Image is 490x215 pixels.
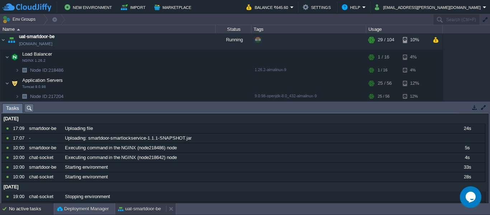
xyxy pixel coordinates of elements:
[449,202,485,211] div: 26s
[17,29,20,31] img: AMDAwAAAACH5BAEAAAAALAAAAAABAAEAAAICRAEAOw==
[449,153,485,162] div: 4s
[27,134,62,143] div: -
[19,40,52,47] a: [DOMAIN_NAME]
[22,78,64,83] a: Application ServersTomcat 9.0.98
[22,85,46,89] span: Tomcat 9.0.98
[29,67,65,73] a: Node ID:218486
[3,3,51,12] img: CloudJiffy
[19,33,55,40] a: uat-smartdoor-be
[154,3,193,11] button: Marketplace
[29,67,65,73] span: 218486
[29,93,65,99] a: Node ID:217204
[252,25,366,33] div: Tags
[27,163,62,172] div: smartdoor-be
[13,192,27,201] div: 19:00
[22,77,64,83] span: Application Servers
[378,76,392,90] div: 25 / 56
[449,163,485,172] div: 33s
[15,91,19,102] img: AMDAwAAAACH5BAEAAAAALAAAAAABAAEAAAICRAEAOw==
[65,193,110,200] span: Stopping environment
[27,153,62,162] div: chat-socket
[13,172,27,182] div: 10:00
[13,143,27,153] div: 10:00
[255,67,286,72] span: 1.26.2-almalinux-9
[27,172,62,182] div: chat-socket
[13,124,27,133] div: 17:09
[216,30,251,50] div: Running
[403,65,426,76] div: 4%
[121,3,148,11] button: Import
[403,50,426,64] div: 4%
[2,114,485,123] div: [DATE]
[65,154,177,161] span: Executing command in the NGINX (node218642) node
[6,30,17,50] img: AMDAwAAAACH5BAEAAAAALAAAAAABAAEAAAICRAEAOw==
[65,145,177,151] span: Executing command in the NGINX (node218486) node
[118,205,161,212] button: uat-smartdoor-be
[255,94,317,98] span: 9.0.98-openjdk-8.0_432-almalinux-9
[5,50,9,64] img: AMDAwAAAACH5BAEAAAAALAAAAAABAAEAAAICRAEAOw==
[65,135,192,141] span: Uploading: smartdoor-smartlockservice-1.1.1-SNAPSHOT.jar
[303,3,333,11] button: Settings
[378,65,387,76] div: 1 / 16
[22,51,53,57] span: Load Balancer
[460,186,483,208] iframe: chat widget
[65,174,108,180] span: Starting environment
[27,143,62,153] div: smartdoor-be
[378,30,394,50] div: 29 / 104
[216,25,251,33] div: Status
[10,50,20,64] img: AMDAwAAAACH5BAEAAAAALAAAAAABAAEAAAICRAEAOw==
[22,51,53,57] a: Load BalancerNGINX 1.26.2
[30,67,48,73] span: Node ID:
[1,25,215,33] div: Name
[65,125,93,132] span: Uploading file
[449,192,485,201] div: 26s
[13,202,27,211] div: 18:00
[2,182,485,192] div: [DATE]
[13,153,27,162] div: 10:00
[246,3,290,11] button: Balance ₹645.60
[13,134,27,143] div: 17:07
[19,65,29,76] img: AMDAwAAAACH5BAEAAAAALAAAAAABAAEAAAICRAEAOw==
[375,3,483,11] button: [EMAIL_ADDRESS][PERSON_NAME][DOMAIN_NAME]
[22,59,46,63] span: NGINX 1.26.2
[449,172,485,182] div: 28s
[9,203,54,215] div: No active tasks
[19,91,29,102] img: AMDAwAAAACH5BAEAAAAALAAAAAABAAEAAAICRAEAOw==
[403,76,426,90] div: 12%
[378,91,390,102] div: 25 / 56
[27,124,62,133] div: smartdoor-be
[342,3,362,11] button: Help
[403,91,426,102] div: 12%
[6,104,19,113] span: Tasks
[27,192,62,201] div: chat-socket
[367,25,442,33] div: Usage
[0,30,6,50] img: AMDAwAAAACH5BAEAAAAALAAAAAABAAEAAAICRAEAOw==
[65,3,114,11] button: New Environment
[29,93,65,99] span: 217204
[57,205,109,212] button: Deployment Manager
[65,164,108,170] span: Starting environment
[3,14,38,24] button: Env Groups
[10,76,20,90] img: AMDAwAAAACH5BAEAAAAALAAAAAABAAEAAAICRAEAOw==
[13,163,27,172] div: 10:00
[403,30,426,50] div: 10%
[27,202,62,211] div: smartdoor-be
[449,143,485,153] div: 5s
[378,50,389,64] div: 1 / 16
[15,65,19,76] img: AMDAwAAAACH5BAEAAAAALAAAAAABAAEAAAICRAEAOw==
[30,94,48,99] span: Node ID:
[5,76,9,90] img: AMDAwAAAACH5BAEAAAAALAAAAAABAAEAAAICRAEAOw==
[449,124,485,133] div: 24s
